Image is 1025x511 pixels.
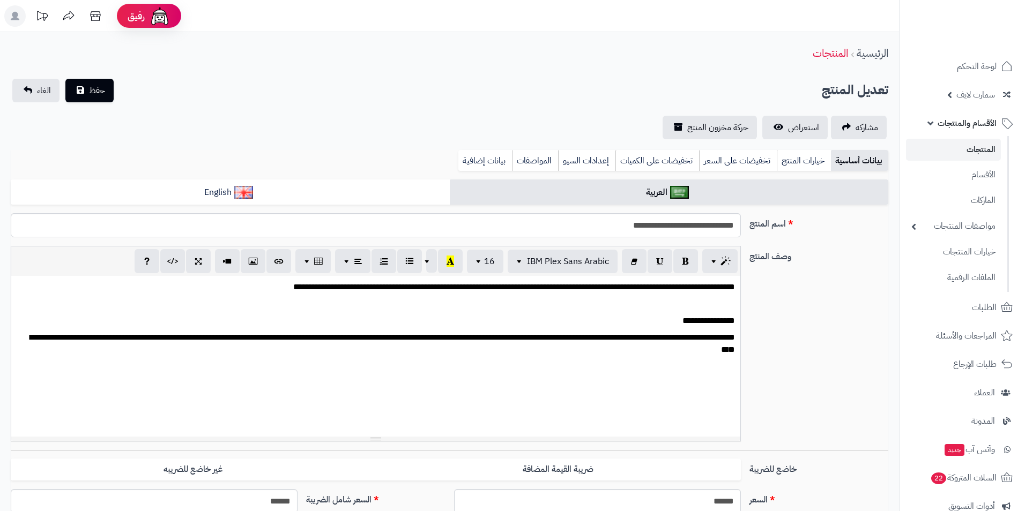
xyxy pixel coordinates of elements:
a: المنتجات [813,45,848,61]
span: طلبات الإرجاع [953,357,997,372]
a: الرئيسية [857,45,888,61]
img: ai-face.png [149,5,170,27]
a: المواصفات [512,150,558,171]
span: 16 [484,255,495,268]
button: IBM Plex Sans Arabic [508,250,618,273]
span: جديد [945,444,964,456]
span: وآتس آب [944,442,995,457]
span: سمارت لايف [956,87,995,102]
a: المراجعات والأسئلة [906,323,1019,349]
label: ضريبة القيمة المضافة [376,459,741,480]
a: بيانات أساسية [831,150,888,171]
a: مواصفات المنتجات [906,215,1001,238]
span: حفظ [89,84,105,97]
label: غير خاضع للضريبه [11,459,376,480]
span: المراجعات والأسئلة [936,328,997,343]
span: لوحة التحكم [957,59,997,74]
label: اسم المنتج [745,213,893,230]
a: خيارات المنتجات [906,241,1001,264]
img: العربية [670,186,689,199]
span: المدونة [971,414,995,429]
span: الغاء [37,84,51,97]
button: 16 [467,250,503,273]
a: الماركات [906,189,1001,212]
label: السعر شامل الضريبة [302,489,450,506]
a: وآتس آبجديد [906,437,1019,462]
a: العملاء [906,380,1019,405]
a: الغاء [12,79,60,102]
a: تخفيضات على السعر [699,150,777,171]
a: حركة مخزون المنتج [663,116,757,139]
a: السلات المتروكة22 [906,465,1019,491]
a: تخفيضات على الكميات [615,150,699,171]
a: الطلبات [906,295,1019,320]
span: 22 [931,472,946,484]
a: English [11,179,450,206]
label: السعر [745,489,893,506]
span: IBM Plex Sans Arabic [527,255,609,268]
a: الأقسام [906,163,1001,186]
a: المدونة [906,408,1019,434]
a: بيانات إضافية [458,150,512,171]
label: وصف المنتج [745,246,893,263]
button: حفظ [65,79,114,102]
span: السلات المتروكة [930,470,997,485]
a: تحديثات المنصة [28,5,55,29]
a: العربية [450,179,889,206]
span: حركة مخزون المنتج [687,121,748,134]
span: الأقسام والمنتجات [938,116,997,131]
span: الطلبات [972,300,997,315]
a: استعراض [762,116,828,139]
span: العملاء [974,385,995,400]
a: إعدادات السيو [558,150,615,171]
a: الملفات الرقمية [906,266,1001,289]
img: logo-2.png [952,8,1015,31]
a: طلبات الإرجاع [906,351,1019,377]
span: مشاركه [856,121,878,134]
h2: تعديل المنتج [822,79,888,101]
a: لوحة التحكم [906,54,1019,79]
label: خاضع للضريبة [745,459,893,476]
a: مشاركه [831,116,887,139]
img: English [234,186,253,199]
a: خيارات المنتج [777,150,831,171]
a: المنتجات [906,139,1001,161]
span: رفيق [128,10,145,22]
span: استعراض [788,121,819,134]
